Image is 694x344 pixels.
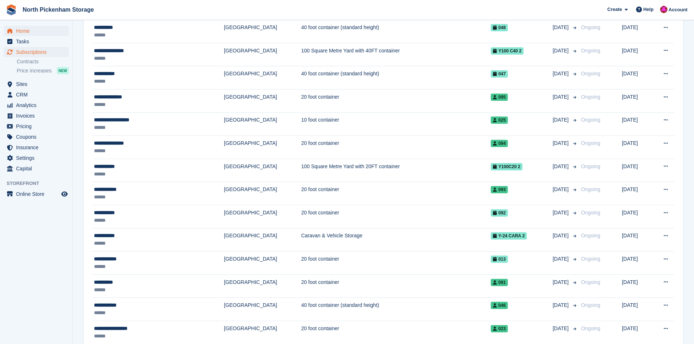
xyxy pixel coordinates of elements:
[553,47,570,55] span: [DATE]
[301,112,491,136] td: 10 foot container
[16,132,60,142] span: Coupons
[17,67,52,74] span: Price increases
[622,136,652,159] td: [DATE]
[4,47,69,57] a: menu
[301,159,491,182] td: 100 Square Metre Yard with 20FT container
[224,182,301,205] td: [GEOGRAPHIC_DATA]
[491,140,508,147] span: 094
[553,163,570,170] span: [DATE]
[622,112,652,136] td: [DATE]
[4,79,69,89] a: menu
[16,111,60,121] span: Invoices
[553,116,570,124] span: [DATE]
[622,252,652,275] td: [DATE]
[4,26,69,36] a: menu
[301,66,491,90] td: 40 foot container (standard height)
[16,36,60,47] span: Tasks
[4,153,69,163] a: menu
[553,186,570,193] span: [DATE]
[622,182,652,205] td: [DATE]
[224,89,301,112] td: [GEOGRAPHIC_DATA]
[581,186,600,192] span: Ongoing
[16,189,60,199] span: Online Store
[4,163,69,174] a: menu
[16,100,60,110] span: Analytics
[668,6,687,13] span: Account
[553,232,570,240] span: [DATE]
[581,48,600,54] span: Ongoing
[16,153,60,163] span: Settings
[491,94,508,101] span: 095
[581,210,600,216] span: Ongoing
[301,274,491,298] td: 20 foot container
[16,26,60,36] span: Home
[224,20,301,43] td: [GEOGRAPHIC_DATA]
[553,278,570,286] span: [DATE]
[224,112,301,136] td: [GEOGRAPHIC_DATA]
[491,186,508,193] span: 093
[581,325,600,331] span: Ongoing
[4,36,69,47] a: menu
[622,205,652,228] td: [DATE]
[622,20,652,43] td: [DATE]
[224,321,301,344] td: [GEOGRAPHIC_DATA]
[16,90,60,100] span: CRM
[622,43,652,66] td: [DATE]
[4,132,69,142] a: menu
[301,182,491,205] td: 20 foot container
[581,163,600,169] span: Ongoing
[60,190,69,198] a: Preview store
[622,298,652,321] td: [DATE]
[491,24,508,31] span: 048
[224,298,301,321] td: [GEOGRAPHIC_DATA]
[660,6,667,13] img: Dylan Taylor
[553,24,570,31] span: [DATE]
[224,136,301,159] td: [GEOGRAPHIC_DATA]
[553,93,570,101] span: [DATE]
[491,70,508,78] span: 047
[16,47,60,57] span: Subscriptions
[491,325,508,332] span: 023
[581,94,600,100] span: Ongoing
[581,302,600,308] span: Ongoing
[301,20,491,43] td: 40 foot container (standard height)
[581,279,600,285] span: Ongoing
[301,228,491,252] td: Caravan & Vehicle Storage
[553,209,570,217] span: [DATE]
[491,256,508,263] span: 013
[581,117,600,123] span: Ongoing
[17,67,69,75] a: Price increases NEW
[491,163,522,170] span: Y100C20 2
[17,58,69,65] a: Contracts
[553,325,570,332] span: [DATE]
[553,139,570,147] span: [DATE]
[491,116,508,124] span: 025
[16,121,60,131] span: Pricing
[581,233,600,238] span: Ongoing
[622,89,652,112] td: [DATE]
[491,302,508,309] span: 046
[224,66,301,90] td: [GEOGRAPHIC_DATA]
[301,298,491,321] td: 40 foot container (standard height)
[224,159,301,182] td: [GEOGRAPHIC_DATA]
[301,89,491,112] td: 20 foot container
[16,142,60,153] span: Insurance
[301,321,491,344] td: 20 foot container
[4,111,69,121] a: menu
[16,79,60,89] span: Sites
[643,6,654,13] span: Help
[7,180,72,187] span: Storefront
[301,136,491,159] td: 20 foot container
[622,66,652,90] td: [DATE]
[6,4,17,15] img: stora-icon-8386f47178a22dfd0bd8f6a31ec36ba5ce8667c1dd55bd0f319d3a0aa187defe.svg
[581,256,600,262] span: Ongoing
[491,47,524,55] span: Y100 c40 2
[4,189,69,199] a: menu
[4,100,69,110] a: menu
[4,121,69,131] a: menu
[581,140,600,146] span: Ongoing
[4,142,69,153] a: menu
[622,321,652,344] td: [DATE]
[622,228,652,252] td: [DATE]
[224,228,301,252] td: [GEOGRAPHIC_DATA]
